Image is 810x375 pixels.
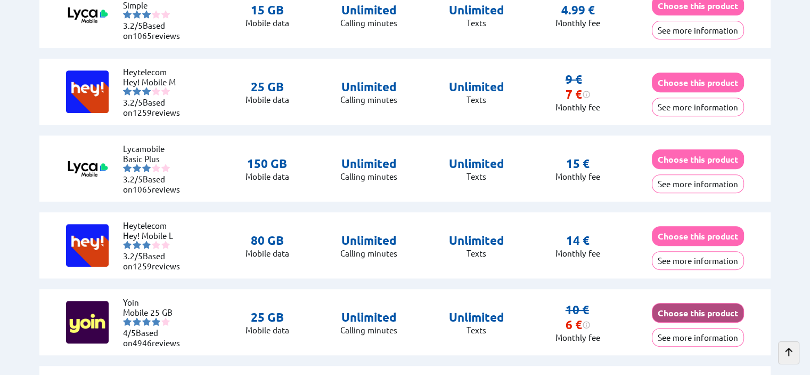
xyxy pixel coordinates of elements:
a: See more information [652,25,744,35]
img: starnr1 [123,317,132,326]
p: Mobile data [246,171,289,181]
a: See more information [652,332,744,342]
img: starnr1 [123,87,132,95]
button: Choose this product [652,226,744,246]
img: starnr3 [142,87,151,95]
img: Logo of Yoin [66,301,109,344]
button: Choose this product [652,73,744,92]
p: Mobile data [246,325,289,335]
p: Unlimited [449,156,504,171]
span: 4/5 [123,328,136,338]
p: Texts [449,248,504,258]
button: See more information [652,328,744,347]
li: Based on reviews [123,174,187,194]
img: starnr4 [152,164,160,172]
p: 14 € [566,233,590,248]
li: Basic Plus [123,154,187,164]
p: Monthly fee [555,102,600,112]
li: Based on reviews [123,97,187,117]
p: Unlimited [449,233,504,248]
p: Mobile data [246,94,289,105]
p: Calling minutes [340,325,397,335]
li: Yoin [123,297,187,307]
img: starnr4 [152,241,160,249]
img: starnr2 [133,87,141,95]
button: See more information [652,21,744,39]
a: See more information [652,256,744,266]
span: 3.2/5 [123,97,143,107]
p: Texts [449,18,504,28]
img: starnr2 [133,241,141,249]
p: Monthly fee [555,171,600,181]
a: Choose this product [652,77,744,87]
p: 150 GB [246,156,289,171]
img: Logo of Lycamobile [66,147,109,190]
img: starnr4 [152,87,160,95]
button: Choose this product [652,149,744,169]
p: Unlimited [340,156,397,171]
img: starnr5 [161,164,170,172]
p: Calling minutes [340,248,397,258]
p: 4.99 € [561,3,595,18]
span: 3.2/5 [123,251,143,261]
p: Monthly fee [555,332,600,342]
li: Heytelecom [123,67,187,77]
img: starnr1 [123,164,132,172]
img: starnr3 [142,164,151,172]
li: Hey! Mobile M [123,77,187,87]
p: 15 € [566,156,590,171]
li: Based on reviews [123,20,187,41]
p: Unlimited [340,310,397,325]
li: Lycamobile [123,143,187,154]
img: Logo of Heytelecom [66,70,109,113]
img: starnr3 [142,317,151,326]
span: 1259 [133,261,152,271]
p: Calling minutes [340,94,397,105]
img: information [582,321,591,329]
p: 15 GB [246,3,289,18]
p: Mobile data [246,18,289,28]
p: Unlimited [340,3,397,18]
p: Unlimited [340,233,397,248]
li: Based on reviews [123,251,187,271]
p: Monthly fee [555,18,600,28]
span: 1065 [133,30,152,41]
img: starnr3 [142,10,151,19]
p: Texts [449,325,504,335]
li: Mobile 25 GB [123,307,187,317]
img: starnr1 [123,10,132,19]
img: starnr2 [133,10,141,19]
p: Mobile data [246,248,289,258]
img: starnr1 [123,241,132,249]
div: 6 € [566,317,591,332]
s: 9 € [566,72,582,86]
a: See more information [652,179,744,189]
a: See more information [652,102,744,112]
p: Texts [449,94,504,105]
p: Unlimited [449,310,504,325]
li: Heytelecom [123,220,187,230]
a: Choose this product [652,1,744,11]
span: 3.2/5 [123,20,143,30]
li: Based on reviews [123,328,187,348]
p: Unlimited [449,3,504,18]
span: 4946 [133,338,152,348]
p: Unlimited [340,79,397,94]
img: starnr3 [142,241,151,249]
a: Choose this product [652,231,744,241]
img: starnr2 [133,164,141,172]
img: starnr5 [161,241,170,249]
img: starnr5 [161,317,170,326]
img: starnr5 [161,87,170,95]
a: Choose this product [652,154,744,164]
button: See more information [652,251,744,270]
img: starnr5 [161,10,170,19]
p: 25 GB [246,310,289,325]
button: See more information [652,174,744,193]
span: 1259 [133,107,152,117]
img: starnr4 [152,10,160,19]
span: 1065 [133,184,152,194]
p: 25 GB [246,79,289,94]
img: starnr2 [133,317,141,326]
s: 10 € [566,302,589,317]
